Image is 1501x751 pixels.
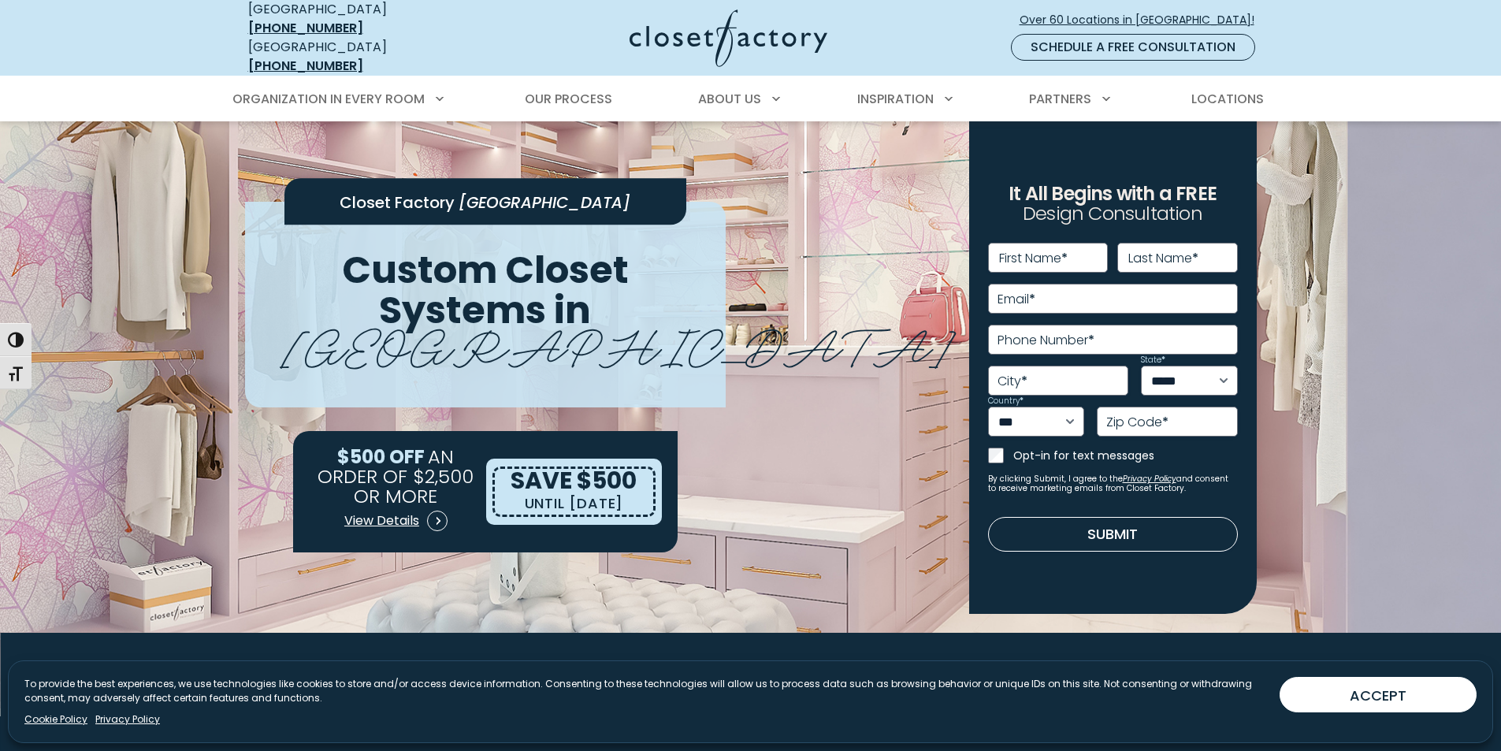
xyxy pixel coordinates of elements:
[988,397,1024,405] label: Country
[1029,90,1091,108] span: Partners
[998,293,1035,306] label: Email
[248,38,477,76] div: [GEOGRAPHIC_DATA]
[525,493,624,515] p: UNTIL [DATE]
[337,444,425,470] span: $500 OFF
[248,19,363,37] a: [PHONE_NUMBER]
[988,474,1238,493] small: By clicking Submit, I agree to the and consent to receive marketing emails from Closet Factory.
[248,57,363,75] a: [PHONE_NUMBER]
[1011,34,1255,61] a: Schedule a Free Consultation
[24,712,87,727] a: Cookie Policy
[232,90,425,108] span: Organization in Every Room
[24,677,1267,705] p: To provide the best experiences, we use technologies like cookies to store and/or access device i...
[511,463,637,497] span: SAVE $500
[1106,416,1168,429] label: Zip Code
[340,191,455,214] span: Closet Factory
[344,511,419,530] span: View Details
[1128,252,1198,265] label: Last Name
[1019,6,1268,34] a: Over 60 Locations in [GEOGRAPHIC_DATA]!
[998,334,1094,347] label: Phone Number
[342,244,629,336] span: Custom Closet Systems in
[318,444,474,508] span: AN ORDER OF $2,500 OR MORE
[95,712,160,727] a: Privacy Policy
[281,307,955,378] span: [GEOGRAPHIC_DATA]
[998,375,1027,388] label: City
[1013,448,1238,463] label: Opt-in for text messages
[857,90,934,108] span: Inspiration
[1123,473,1176,485] a: Privacy Policy
[344,505,448,537] a: View Details
[221,77,1280,121] nav: Primary Menu
[630,9,827,67] img: Closet Factory Logo
[1141,356,1165,364] label: State
[999,252,1068,265] label: First Name
[1023,201,1202,227] span: Design Consultation
[1009,180,1217,206] span: It All Begins with a FREE
[698,90,761,108] span: About Us
[525,90,612,108] span: Our Process
[1191,90,1264,108] span: Locations
[988,517,1238,552] button: Submit
[1020,12,1267,28] span: Over 60 Locations in [GEOGRAPHIC_DATA]!
[1280,677,1477,712] button: ACCEPT
[459,191,630,214] span: [GEOGRAPHIC_DATA]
